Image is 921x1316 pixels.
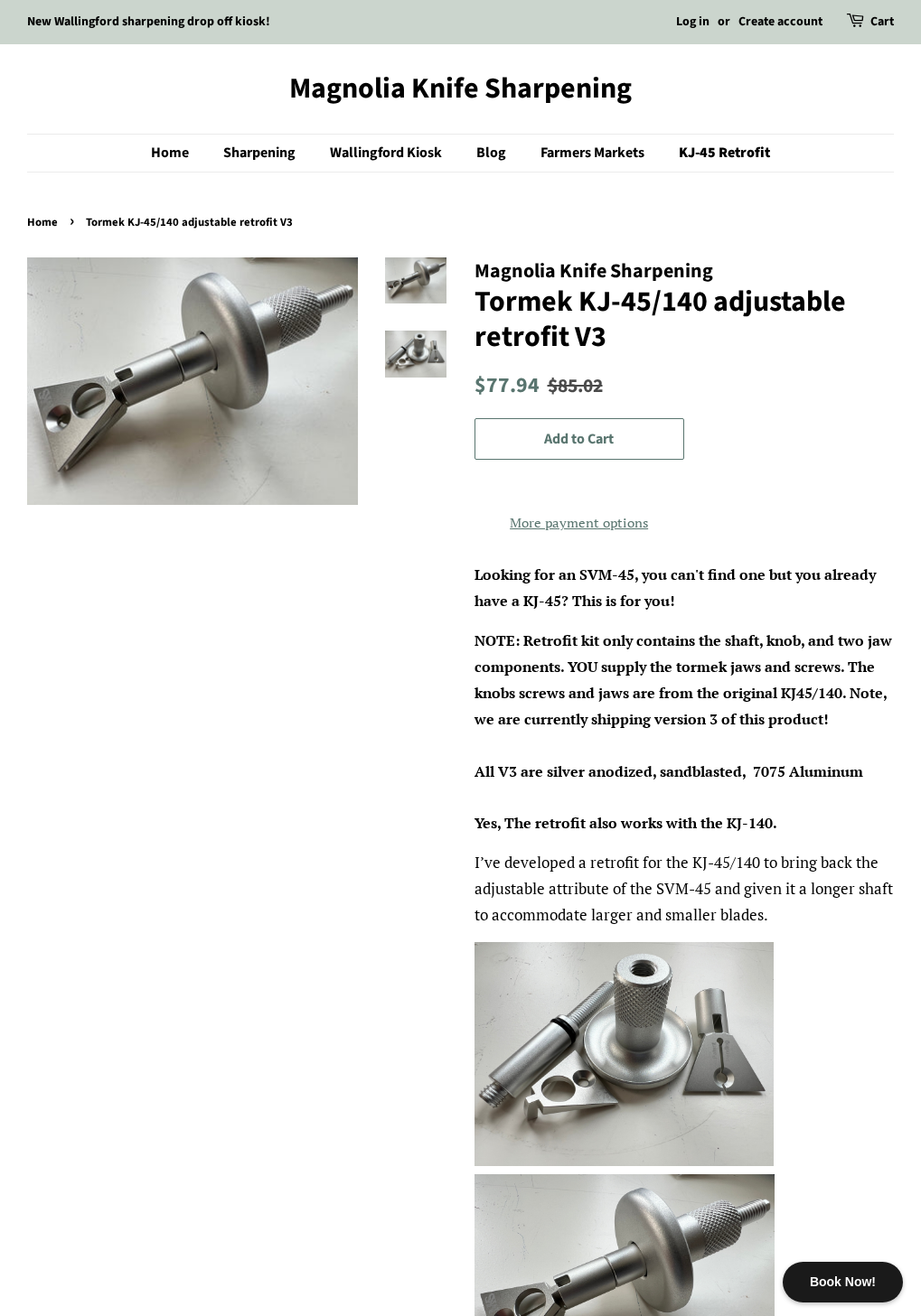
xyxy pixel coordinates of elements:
[738,13,822,31] a: Create account
[665,135,770,172] a: KJ-45 Retrofit
[718,12,730,33] li: or
[475,418,684,461] button: Add to Cart
[86,214,297,230] span: Tormek KJ-45/140 adjustable retrofit V3
[475,257,713,285] span: Magnolia Knife Sharpening
[475,850,895,929] p: I’ve developed a retrofit for the KJ-45/140 to bring back the adjustable attribute of the SVM-45 ...
[70,210,79,232] span: ›
[783,1262,903,1302] div: Book Now!
[676,13,710,31] a: Log in
[475,370,540,401] span: $77.94
[385,331,447,378] img: Tormek KJ-45/140 adjustable retrofit V3
[475,630,892,833] span: NOTE: Retrofit kit only contains the shaft, knob, and two jaw components. YOU supply the tormek j...
[27,13,270,31] a: New Wallingford sharpening drop off kiosk!
[385,257,447,304] img: Tormek KJ-45/140 adjustable retrofit V3
[27,213,894,233] nav: breadcrumbs
[27,257,358,506] img: Tormek KJ-45/140 adjustable retrofit V3
[475,285,895,354] h1: Tormek KJ-45/140 adjustable retrofit V3
[870,12,894,33] a: Cart
[548,372,603,400] s: $85.02
[527,135,663,172] a: Farmers Markets
[544,429,614,449] span: Add to Cart
[475,509,684,535] a: More payment options
[316,135,460,172] a: Wallingford Kiosk
[27,71,894,106] a: Magnolia Knife Sharpening
[151,135,207,172] a: Home
[463,135,524,172] a: Blog
[27,214,62,230] a: Home
[210,135,314,172] a: Sharpening
[475,565,876,611] span: Looking for an SVM-45, you can't find one but you already have a KJ-45? This is for you!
